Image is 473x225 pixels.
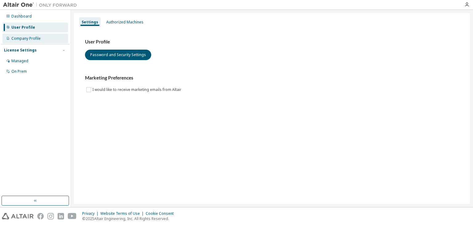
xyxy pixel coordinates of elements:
p: © 2025 Altair Engineering, Inc. All Rights Reserved. [82,216,177,221]
img: altair_logo.svg [2,213,34,219]
img: Altair One [3,2,80,8]
button: Password and Security Settings [85,50,151,60]
div: License Settings [4,48,37,53]
h3: Marketing Preferences [85,75,459,81]
div: User Profile [11,25,35,30]
h3: User Profile [85,39,459,45]
div: Company Profile [11,36,41,41]
div: Settings [82,20,98,25]
img: linkedin.svg [58,213,64,219]
div: Website Terms of Use [100,211,146,216]
label: I would like to receive marketing emails from Altair [92,86,183,93]
div: Privacy [82,211,100,216]
img: instagram.svg [47,213,54,219]
img: youtube.svg [68,213,77,219]
div: Managed [11,59,28,63]
div: On Prem [11,69,27,74]
div: Cookie Consent [146,211,177,216]
div: Dashboard [11,14,32,19]
div: Authorized Machines [106,20,144,25]
img: facebook.svg [37,213,44,219]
